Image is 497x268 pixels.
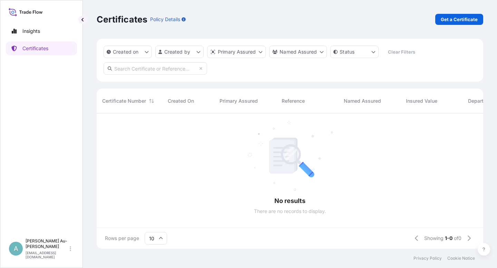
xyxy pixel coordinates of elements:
span: 1-0 [445,235,452,242]
a: Insights [6,24,77,38]
p: Certificates [22,45,48,52]
p: Status [340,48,354,55]
button: createdOn Filter options [104,46,152,58]
button: Clear Filters [382,46,421,57]
span: Certificate Number [102,98,146,104]
p: [PERSON_NAME] Au-[PERSON_NAME] [26,238,68,249]
span: A [14,245,18,252]
span: Showing [424,235,444,242]
a: Get a Certificate [435,14,483,25]
p: [EMAIL_ADDRESS][DOMAIN_NAME] [26,251,68,259]
input: Search Certificate or Reference... [104,62,207,75]
p: Primary Assured [218,48,256,55]
a: Certificates [6,41,77,55]
span: Created On [168,98,194,104]
button: cargoOwner Filter options [269,46,327,58]
span: Departure [468,98,491,104]
span: Primary Assured [220,98,258,104]
span: Reference [282,98,305,104]
button: Sort [147,97,156,105]
p: Certificates [97,14,147,25]
button: createdBy Filter options [155,46,204,58]
p: Clear Filters [388,48,415,55]
button: certificateStatus Filter options [330,46,379,58]
p: Insights [22,28,40,35]
span: Insured Value [406,98,437,104]
p: Named Assured [280,48,317,55]
a: Privacy Policy [413,256,442,261]
button: distributor Filter options [207,46,266,58]
p: Policy Details [150,16,180,23]
span: of 0 [454,235,461,242]
span: Named Assured [344,98,381,104]
p: Created on [113,48,139,55]
span: Rows per page [105,235,139,242]
p: Created by [164,48,191,55]
a: Cookie Notice [447,256,475,261]
p: Get a Certificate [441,16,478,23]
